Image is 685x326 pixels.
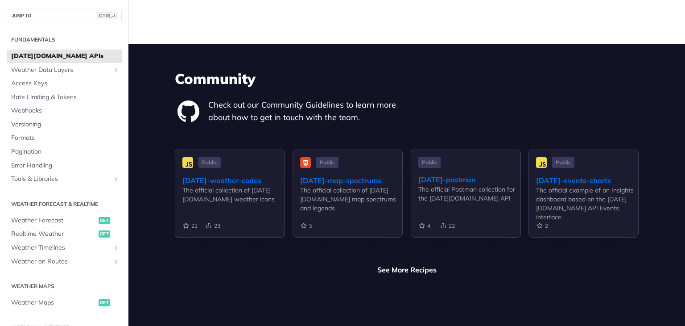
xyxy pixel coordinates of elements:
[11,66,110,75] span: Weather Data Layers
[7,159,122,172] a: Error Handling
[7,145,122,159] a: Pagination
[11,230,96,238] span: Realtime Weather
[7,77,122,90] a: Access Keys
[11,147,120,156] span: Pagination
[11,52,120,61] span: [DATE][DOMAIN_NAME] APIs
[11,161,120,170] span: Error Handling
[7,282,122,290] h2: Weather Maps
[7,9,122,22] button: JUMP TOCTRL-/
[11,134,120,142] span: Formats
[11,257,110,266] span: Weather on Routes
[418,185,520,203] div: The official Postman collection for the [DATE][DOMAIN_NAME] API
[7,36,122,44] h2: Fundamentals
[7,104,122,117] a: Webhooks
[536,186,638,222] div: The official example of an Insights dashboard based on the [DATE][DOMAIN_NAME] API Events interface.
[11,298,96,307] span: Weather Maps
[99,299,110,306] span: get
[411,150,521,252] a: Public [DATE]-postman The official Postman collection for the [DATE][DOMAIN_NAME] API
[418,157,441,168] span: Public
[7,241,122,255] a: Weather TimelinesShow subpages for Weather Timelines
[99,217,110,224] span: get
[418,174,520,185] div: [DATE]-postman
[300,186,402,213] div: The official collection of [DATE][DOMAIN_NAME] map spectrums and legends
[182,175,285,186] div: [DATE]-weather-codes
[316,157,338,168] span: Public
[300,175,402,186] div: [DATE]-map-spectrums
[7,200,122,208] h2: Weather Forecast & realtime
[175,150,285,252] a: Public [DATE]-weather-codes The official collection of [DATE][DOMAIN_NAME] weather icons
[7,214,122,227] a: Weather Forecastget
[11,243,110,252] span: Weather Timelines
[11,175,110,184] span: Tools & Libraries
[7,131,122,145] a: Formats
[11,106,120,115] span: Webhooks
[7,50,122,63] a: [DATE][DOMAIN_NAME] APIs
[198,157,221,168] span: Public
[99,230,110,238] span: get
[552,157,574,168] span: Public
[182,186,285,204] div: The official collection of [DATE][DOMAIN_NAME] weather icons
[293,150,403,252] a: Public [DATE]-map-spectrums The official collection of [DATE][DOMAIN_NAME] map spectrums and legends
[97,12,117,19] span: CTRL-/
[208,99,407,124] p: Check out our Community Guidelines to learn more about how to get in touch with the team.
[7,63,122,77] a: Weather Data LayersShow subpages for Weather Data Layers
[112,176,120,183] button: Show subpages for Tools & Libraries
[112,67,120,74] button: Show subpages for Weather Data Layers
[112,258,120,265] button: Show subpages for Weather on Routes
[7,255,122,268] a: Weather on RoutesShow subpages for Weather on Routes
[7,118,122,131] a: Versioning
[377,264,437,275] a: See More Recipes
[112,244,120,251] button: Show subpages for Weather Timelines
[7,91,122,104] a: Rate Limiting & Tokens
[536,175,638,186] div: [DATE]-events-charts
[11,79,120,88] span: Access Keys
[11,93,120,102] span: Rate Limiting & Tokens
[11,120,120,129] span: Versioning
[7,227,122,241] a: Realtime Weatherget
[7,296,122,309] a: Weather Mapsget
[528,150,639,252] a: Public [DATE]-events-charts The official example of an Insights dashboard based on the [DATE][DOM...
[7,172,122,186] a: Tools & LibrariesShow subpages for Tools & Libraries
[11,216,96,225] span: Weather Forecast
[175,69,639,88] h3: Community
